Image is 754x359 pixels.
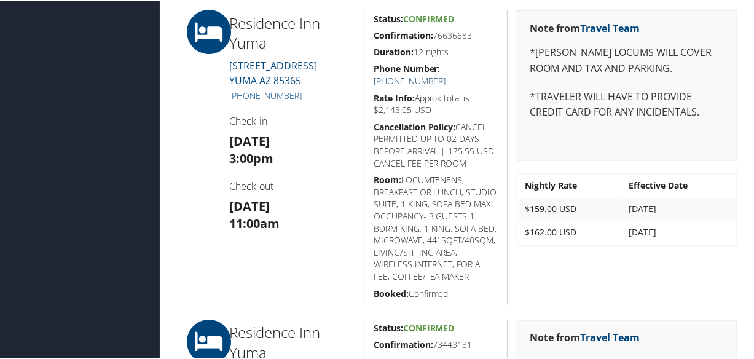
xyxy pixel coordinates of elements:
a: Travel Team [580,20,640,34]
strong: Rate Info: [374,92,415,103]
strong: 3:00pm [229,149,273,166]
h5: LOCUMTENENS, BREAKFAST OR LUNCH, STUDIO SUITE, 1 KING, SOFA BED MAX OCCUPANCY- 3 GUESTS 1 BDRM KI... [374,173,498,282]
strong: [DATE] [229,197,270,214]
h5: CANCEL PERMITTED UP TO 02 DAYS BEFORE ARRIVAL | 175.55 USD CANCEL FEE PER ROOM [374,120,498,168]
strong: Phone Number: [374,62,441,74]
strong: Room: [374,173,401,185]
strong: Confirmation: [374,338,433,350]
h5: 76636683 [374,28,498,41]
h4: Check-in [229,114,355,127]
span: Confirmed [403,12,455,23]
td: $159.00 USD [519,197,621,219]
h5: 12 nights [374,45,498,58]
strong: Confirmation: [374,28,433,40]
h4: Check-out [229,179,355,192]
a: [PHONE_NUMBER] [229,89,302,101]
h5: Approx total is $2,143.05 USD [374,92,498,116]
strong: Duration: [374,45,414,57]
a: [PHONE_NUMBER] [374,74,446,86]
p: *[PERSON_NAME] LOCUMS WILL COVER ROOM AND TAX AND PARKING. [530,44,725,76]
h5: Confirmed [374,287,498,299]
strong: 11:00am [229,215,280,231]
strong: Status: [374,12,403,23]
a: Travel Team [580,330,640,344]
a: [STREET_ADDRESS]YUMA AZ 85365 [229,58,317,87]
h5: 73443131 [374,338,498,350]
p: *TRAVELER WILL HAVE TO PROVIDE CREDIT CARD FOR ANY INCIDENTALS. [530,89,725,120]
td: [DATE] [622,221,736,243]
strong: Note from [530,20,640,34]
h2: Residence Inn Yuma [229,12,355,53]
strong: [DATE] [229,132,270,149]
strong: Note from [530,330,640,344]
strong: Booked: [374,287,409,299]
strong: Status: [374,322,403,333]
strong: Cancellation Policy: [374,120,456,132]
th: Effective Date [622,174,736,196]
td: [DATE] [622,197,736,219]
th: Nightly Rate [519,174,621,196]
span: Confirmed [403,322,455,333]
td: $162.00 USD [519,221,621,243]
